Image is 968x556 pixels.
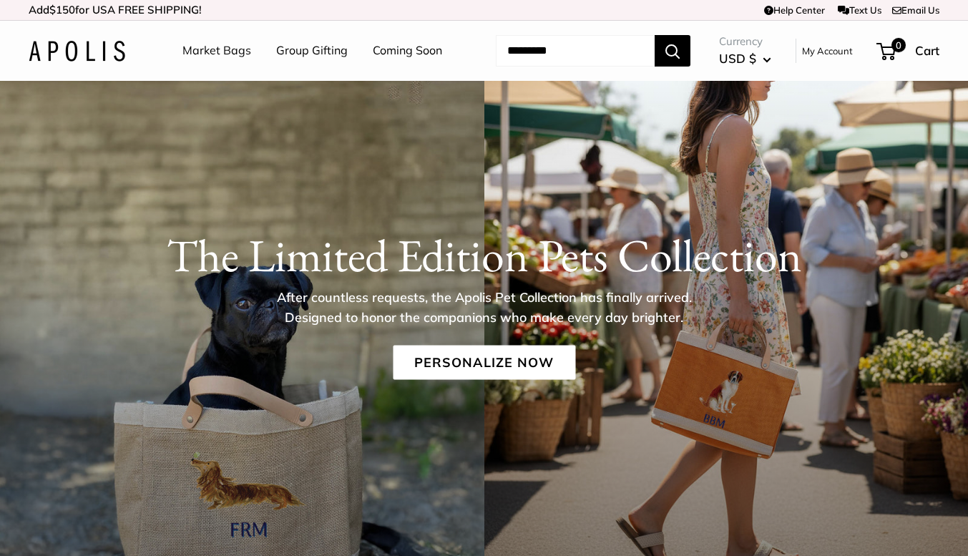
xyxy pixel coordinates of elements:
[892,4,939,16] a: Email Us
[719,31,771,52] span: Currency
[878,39,939,62] a: 0 Cart
[373,40,442,62] a: Coming Soon
[496,35,655,67] input: Search...
[182,40,251,62] a: Market Bags
[915,43,939,58] span: Cart
[29,228,939,283] h1: The Limited Edition Pets Collection
[393,346,575,380] a: Personalize Now
[252,288,717,328] p: After countless requests, the Apolis Pet Collection has finally arrived. Designed to honor the co...
[719,51,756,66] span: USD $
[719,47,771,70] button: USD $
[49,3,75,16] span: $150
[29,41,125,62] img: Apolis
[276,40,348,62] a: Group Gifting
[838,4,881,16] a: Text Us
[802,42,853,59] a: My Account
[655,35,690,67] button: Search
[764,4,825,16] a: Help Center
[891,38,906,52] span: 0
